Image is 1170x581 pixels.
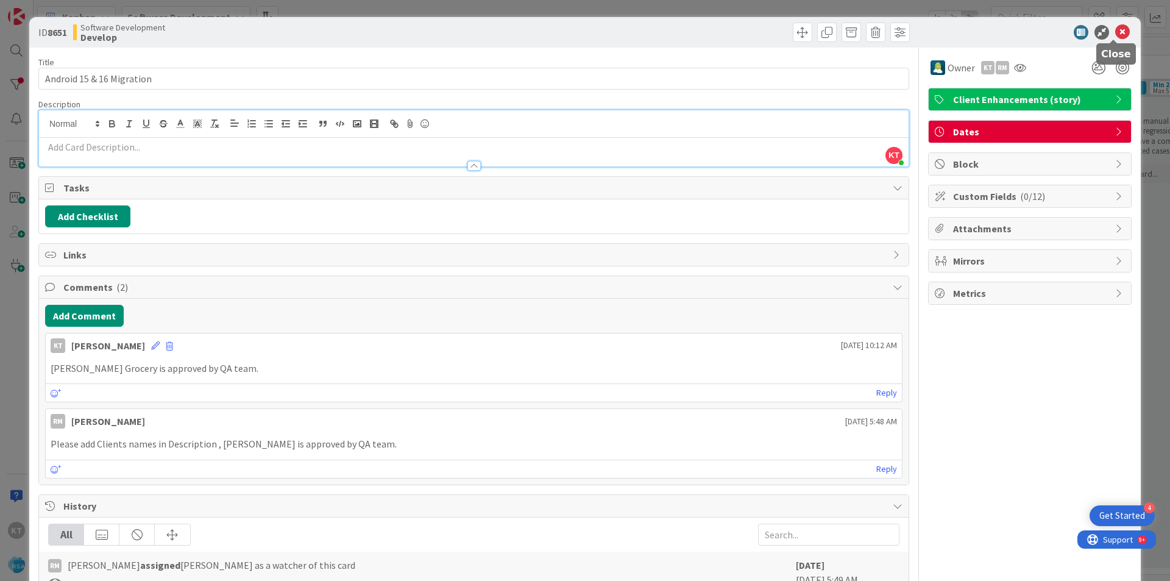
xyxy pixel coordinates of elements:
[38,99,80,110] span: Description
[71,414,145,429] div: [PERSON_NAME]
[996,61,1009,74] div: RM
[26,2,55,16] span: Support
[45,205,130,227] button: Add Checklist
[80,23,165,32] span: Software Development
[1144,502,1155,513] div: 4
[49,524,84,545] div: All
[48,559,62,572] div: RM
[68,558,355,572] span: [PERSON_NAME] [PERSON_NAME] as a watcher of this card
[796,559,824,571] b: [DATE]
[953,221,1109,236] span: Attachments
[63,180,887,195] span: Tasks
[140,559,180,571] b: assigned
[841,339,897,352] span: [DATE] 10:12 AM
[876,462,897,477] a: Reply
[63,499,887,513] span: History
[63,248,887,262] span: Links
[45,305,124,327] button: Add Comment
[1101,48,1131,60] h5: Close
[845,415,897,428] span: [DATE] 5:48 AM
[885,147,902,164] span: KT
[953,124,1109,139] span: Dates
[51,362,897,376] p: [PERSON_NAME] Grocery is approved by QA team.
[931,60,945,75] img: RD
[758,524,899,546] input: Search...
[953,157,1109,171] span: Block
[953,92,1109,107] span: Client Enhancements (story)
[51,437,897,451] p: Please add Clients names in Description , [PERSON_NAME] is approved by QA team.
[981,61,994,74] div: KT
[38,25,67,40] span: ID
[953,254,1109,268] span: Mirrors
[62,5,68,15] div: 9+
[953,189,1109,204] span: Custom Fields
[71,338,145,353] div: [PERSON_NAME]
[38,68,909,90] input: type card name here...
[51,338,65,353] div: KT
[953,286,1109,301] span: Metrics
[876,385,897,401] a: Reply
[116,281,128,293] span: ( 2 )
[63,280,887,294] span: Comments
[48,26,67,38] b: 8651
[1020,190,1045,202] span: ( 0/12 )
[948,60,975,75] span: Owner
[1099,510,1145,522] div: Get Started
[1090,505,1155,526] div: Open Get Started checklist, remaining modules: 4
[38,57,54,68] label: Title
[51,414,65,429] div: RM
[80,32,165,42] b: Develop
